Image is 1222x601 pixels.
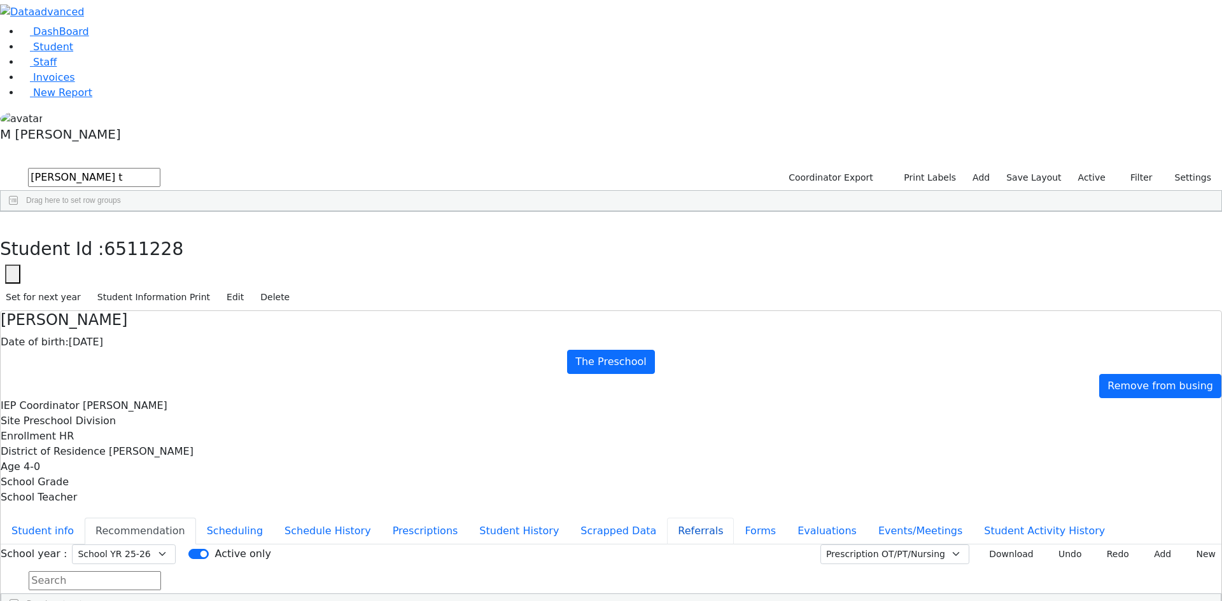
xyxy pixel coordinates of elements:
label: School Grade [1,474,69,490]
button: Delete [255,287,295,307]
label: School Teacher [1,490,77,505]
span: HR [59,430,74,442]
span: [PERSON_NAME] [109,445,193,457]
button: Save Layout [1001,168,1067,188]
label: School year : [1,546,67,562]
button: Undo [1044,544,1088,564]
h4: [PERSON_NAME] [1,311,1221,329]
label: Enrollment [1,429,56,444]
button: Coordinator Export [780,168,879,188]
button: Referrals [667,518,734,544]
a: Student [20,41,73,53]
button: Add [1140,544,1177,564]
span: Remove from busing [1107,380,1213,392]
span: Drag here to set row groups [26,196,121,205]
a: Remove from busing [1099,374,1221,398]
span: [PERSON_NAME] [83,399,167,411]
button: Redo [1093,544,1135,564]
button: Scheduling [196,518,274,544]
button: Print Labels [889,168,962,188]
input: Search [28,168,160,187]
label: Date of birth: [1,335,69,350]
span: New Report [33,86,92,99]
input: Search [29,571,161,590]
button: Recommendation [85,518,196,544]
button: Edit [221,287,249,307]
button: Evaluations [787,518,867,544]
a: The Preschool [567,350,655,374]
div: [DATE] [1,335,1221,350]
a: Add [967,168,995,188]
a: DashBoard [20,25,89,38]
button: Filter [1114,168,1158,188]
span: 4-0 [24,460,40,473]
button: Events/Meetings [867,518,973,544]
button: Schedule History [274,518,382,544]
span: Student [33,41,73,53]
button: Settings [1158,168,1217,188]
span: DashBoard [33,25,89,38]
button: Download [974,544,1039,564]
button: Student Information Print [92,287,216,307]
label: IEP Coordinator [1,398,80,413]
span: Staff [33,56,57,68]
span: 6511228 [104,238,184,259]
button: Student info [1,518,85,544]
button: Student Activity History [973,518,1116,544]
button: Scrapped Data [570,518,667,544]
button: Forms [734,518,787,544]
label: Site [1,413,20,429]
a: Invoices [20,71,75,83]
label: Active [1072,168,1111,188]
button: New [1182,544,1221,564]
span: Preschool Division [24,415,116,427]
a: New Report [20,86,92,99]
button: Prescriptions [382,518,469,544]
label: Active only [214,546,270,562]
label: District of Residence [1,444,106,459]
span: Invoices [33,71,75,83]
button: Student History [468,518,570,544]
label: Age [1,459,20,474]
a: Staff [20,56,57,68]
